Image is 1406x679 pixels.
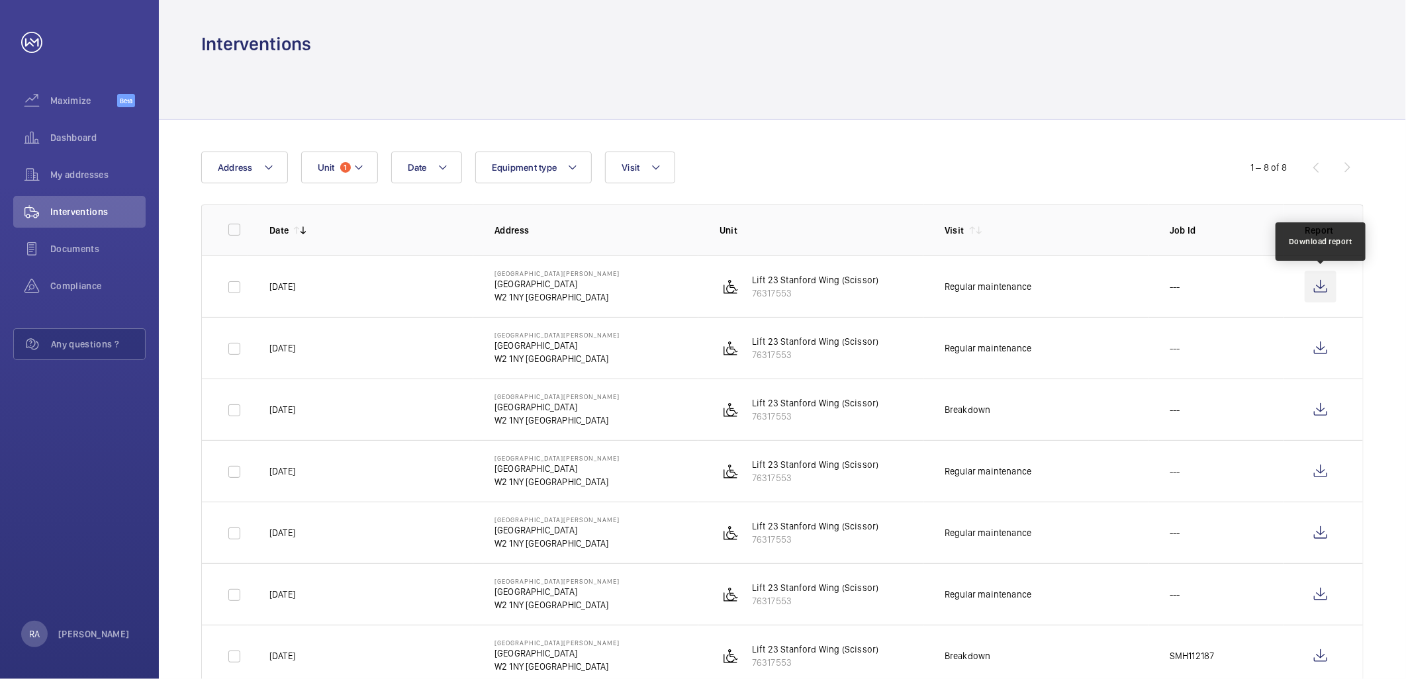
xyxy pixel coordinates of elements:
[1170,341,1180,355] p: ---
[1289,236,1352,248] div: Download report
[494,516,620,523] p: [GEOGRAPHIC_DATA][PERSON_NAME]
[945,224,964,237] p: Visit
[752,643,879,656] p: Lift 23 Stanford Wing (Scissor)
[494,523,620,537] p: [GEOGRAPHIC_DATA]
[494,537,620,550] p: W2 1NY [GEOGRAPHIC_DATA]
[945,465,1031,478] div: Regular maintenance
[269,403,295,416] p: [DATE]
[494,660,620,673] p: W2 1NY [GEOGRAPHIC_DATA]
[494,454,620,462] p: [GEOGRAPHIC_DATA][PERSON_NAME]
[269,280,295,293] p: [DATE]
[494,639,620,647] p: [GEOGRAPHIC_DATA][PERSON_NAME]
[494,352,620,365] p: W2 1NY [GEOGRAPHIC_DATA]
[494,598,620,611] p: W2 1NY [GEOGRAPHIC_DATA]
[494,577,620,585] p: [GEOGRAPHIC_DATA][PERSON_NAME]
[50,205,146,218] span: Interventions
[269,341,295,355] p: [DATE]
[752,594,879,608] p: 76317553
[752,335,879,348] p: Lift 23 Stanford Wing (Scissor)
[201,32,311,56] h1: Interventions
[752,471,879,484] p: 76317553
[1170,465,1180,478] p: ---
[752,581,879,594] p: Lift 23 Stanford Wing (Scissor)
[269,224,289,237] p: Date
[723,402,739,418] img: platform_lift.svg
[723,463,739,479] img: platform_lift.svg
[269,588,295,601] p: [DATE]
[301,152,378,183] button: Unit1
[50,94,117,107] span: Maximize
[945,588,1031,601] div: Regular maintenance
[1250,161,1288,174] div: 1 – 8 of 8
[494,400,620,414] p: [GEOGRAPHIC_DATA]
[269,649,295,662] p: [DATE]
[58,627,130,641] p: [PERSON_NAME]
[318,162,335,173] span: Unit
[494,392,620,400] p: [GEOGRAPHIC_DATA][PERSON_NAME]
[391,152,462,183] button: Date
[494,291,620,304] p: W2 1NY [GEOGRAPHIC_DATA]
[723,648,739,664] img: platform_lift.svg
[752,396,879,410] p: Lift 23 Stanford Wing (Scissor)
[218,162,253,173] span: Address
[945,280,1031,293] div: Regular maintenance
[752,287,879,300] p: 76317553
[492,162,557,173] span: Equipment type
[269,526,295,539] p: [DATE]
[723,340,739,356] img: platform_lift.svg
[1170,526,1180,539] p: ---
[1170,649,1215,662] p: SMH112187
[752,533,879,546] p: 76317553
[494,331,620,339] p: [GEOGRAPHIC_DATA][PERSON_NAME]
[50,131,146,144] span: Dashboard
[117,94,135,107] span: Beta
[494,647,620,660] p: [GEOGRAPHIC_DATA]
[269,465,295,478] p: [DATE]
[494,277,620,291] p: [GEOGRAPHIC_DATA]
[1170,280,1180,293] p: ---
[605,152,675,183] button: Visit
[752,410,879,423] p: 76317553
[51,338,145,351] span: Any questions ?
[29,627,40,641] p: RA
[408,162,427,173] span: Date
[1170,224,1284,237] p: Job Id
[622,162,639,173] span: Visit
[723,586,739,602] img: platform_lift.svg
[50,168,146,181] span: My addresses
[945,649,991,662] div: Breakdown
[494,269,620,277] p: [GEOGRAPHIC_DATA][PERSON_NAME]
[1170,588,1180,601] p: ---
[50,279,146,293] span: Compliance
[201,152,288,183] button: Address
[752,458,879,471] p: Lift 23 Stanford Wing (Scissor)
[752,348,879,361] p: 76317553
[752,656,879,669] p: 76317553
[494,339,620,352] p: [GEOGRAPHIC_DATA]
[723,279,739,294] img: platform_lift.svg
[494,414,620,427] p: W2 1NY [GEOGRAPHIC_DATA]
[494,224,698,237] p: Address
[945,403,991,416] div: Breakdown
[723,525,739,541] img: platform_lift.svg
[494,462,620,475] p: [GEOGRAPHIC_DATA]
[1170,403,1180,416] p: ---
[494,475,620,488] p: W2 1NY [GEOGRAPHIC_DATA]
[340,162,351,173] span: 1
[475,152,592,183] button: Equipment type
[945,526,1031,539] div: Regular maintenance
[50,242,146,255] span: Documents
[945,341,1031,355] div: Regular maintenance
[720,224,923,237] p: Unit
[494,585,620,598] p: [GEOGRAPHIC_DATA]
[752,273,879,287] p: Lift 23 Stanford Wing (Scissor)
[752,520,879,533] p: Lift 23 Stanford Wing (Scissor)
